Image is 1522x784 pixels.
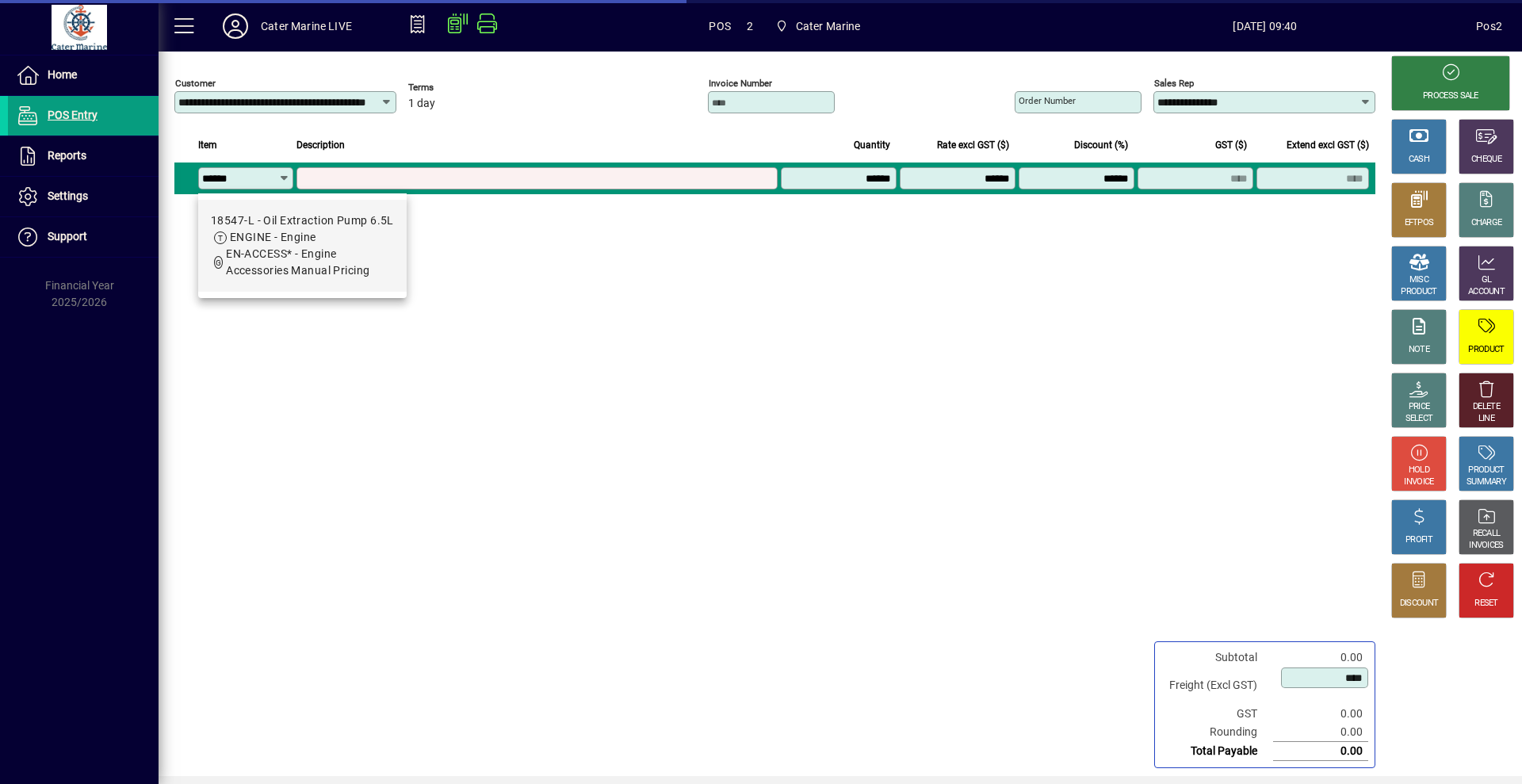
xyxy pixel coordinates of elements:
mat-label: Sales rep [1154,78,1194,89]
span: ENGINE - Engine [230,231,316,243]
span: Extend excl GST ($) [1287,136,1369,154]
span: Cater Marine [796,13,861,39]
div: PRICE [1409,401,1430,413]
td: 0.00 [1273,648,1368,667]
span: POS [709,13,731,39]
span: GST ($) [1215,136,1247,154]
td: Total Payable [1161,742,1273,761]
div: Cater Marine LIVE [261,13,352,39]
span: Description [296,136,345,154]
td: GST [1161,705,1273,723]
span: Settings [48,189,88,202]
div: HOLD [1409,465,1429,476]
div: NOTE [1409,344,1429,356]
mat-label: Invoice number [709,78,772,89]
button: Profile [210,12,261,40]
a: Home [8,55,159,95]
div: MISC [1409,274,1428,286]
div: PRODUCT [1468,344,1504,356]
div: CHEQUE [1471,154,1501,166]
span: Item [198,136,217,154]
a: Support [8,217,159,257]
div: PRODUCT [1401,286,1436,298]
div: PROCESS SALE [1423,90,1478,102]
div: GL [1482,274,1492,286]
span: Reports [48,149,86,162]
div: PROFIT [1405,534,1432,546]
div: EFTPOS [1405,217,1434,229]
span: Quantity [854,136,890,154]
td: Subtotal [1161,648,1273,667]
div: PRODUCT [1468,465,1504,476]
span: Rate excl GST ($) [937,136,1009,154]
div: ACCOUNT [1468,286,1505,298]
div: DISCOUNT [1400,598,1438,610]
div: INVOICES [1469,540,1503,552]
div: INVOICE [1404,476,1433,488]
div: LINE [1478,413,1494,425]
mat-label: Order number [1019,95,1076,106]
td: Rounding [1161,723,1273,742]
span: 2 [747,13,753,39]
td: 0.00 [1273,723,1368,742]
span: EN-ACCESS* - Engine Accessories Manual Pricing [226,247,369,277]
div: SELECT [1405,413,1433,425]
span: [DATE] 09:40 [1054,13,1477,39]
td: 0.00 [1273,705,1368,723]
div: 18547-L - Oil Extraction Pump 6.5L [211,212,394,229]
span: Support [48,230,87,243]
a: Reports [8,136,159,176]
div: RECALL [1473,528,1501,540]
div: RESET [1474,598,1498,610]
mat-label: Customer [175,78,216,89]
div: SUMMARY [1467,476,1506,488]
div: CHARGE [1471,217,1502,229]
span: 1 day [408,98,435,110]
div: DELETE [1473,401,1500,413]
span: Terms [408,82,503,93]
span: Cater Marine [769,12,867,40]
span: Home [48,68,77,81]
span: Discount (%) [1074,136,1128,154]
mat-option: 18547-L - Oil Extraction Pump 6.5L [198,200,407,292]
span: POS Entry [48,109,98,121]
a: Settings [8,177,159,216]
div: CASH [1409,154,1429,166]
td: 0.00 [1273,742,1368,761]
div: Pos2 [1476,13,1502,39]
td: Freight (Excl GST) [1161,667,1273,705]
